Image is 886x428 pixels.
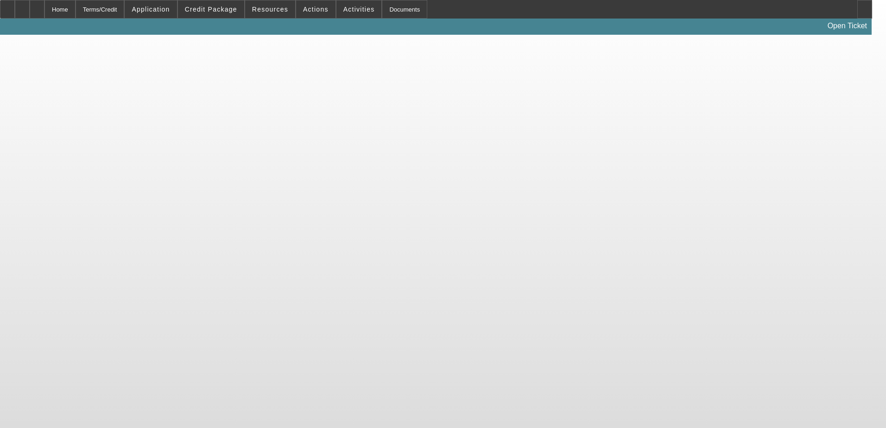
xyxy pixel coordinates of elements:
span: Activities [343,6,375,13]
span: Credit Package [185,6,237,13]
button: Application [125,0,177,18]
span: Actions [303,6,329,13]
span: Application [132,6,170,13]
button: Activities [336,0,382,18]
button: Credit Package [178,0,244,18]
button: Resources [245,0,295,18]
button: Actions [296,0,335,18]
a: Open Ticket [824,18,871,34]
span: Resources [252,6,288,13]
